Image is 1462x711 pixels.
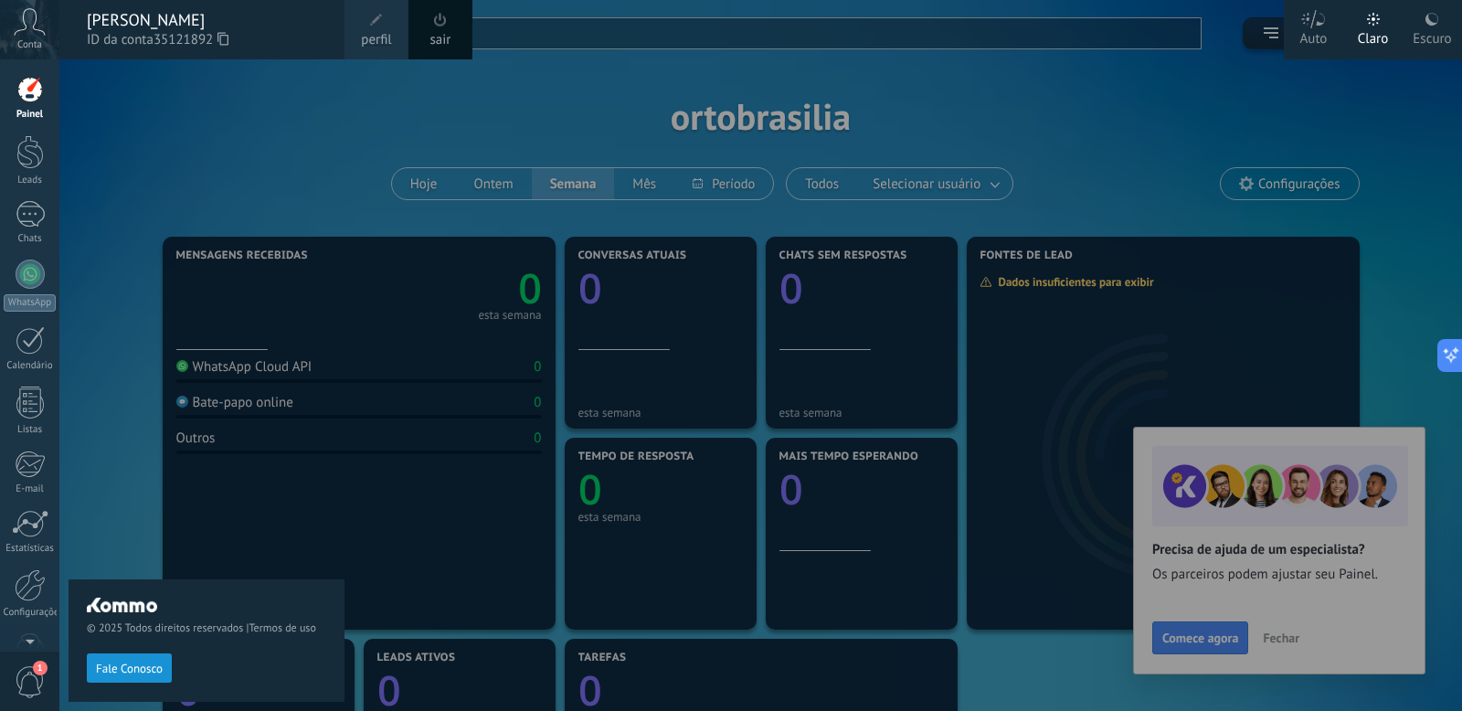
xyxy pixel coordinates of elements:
div: Chats [4,233,57,245]
div: WhatsApp [4,294,56,312]
div: Calendário [4,360,57,372]
div: Claro [1358,12,1389,59]
div: Listas [4,424,57,436]
a: Termos de uso [249,621,315,635]
span: Conta [17,39,42,51]
span: 35121892 [154,30,228,50]
span: 1 [33,661,48,675]
a: Fale Conosco [87,661,172,674]
span: ID da conta [87,30,326,50]
div: [PERSON_NAME] [87,10,326,30]
div: Auto [1300,12,1328,59]
div: Escuro [1413,12,1451,59]
div: Painel [4,109,57,121]
div: Leads [4,175,57,186]
span: © 2025 Todos direitos reservados | [87,621,326,635]
button: Fale Conosco [87,653,172,683]
div: E-mail [4,483,57,495]
span: Fale Conosco [96,663,163,675]
div: Configurações [4,607,57,619]
a: sair [430,30,451,50]
div: Estatísticas [4,543,57,555]
span: perfil [361,30,391,50]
